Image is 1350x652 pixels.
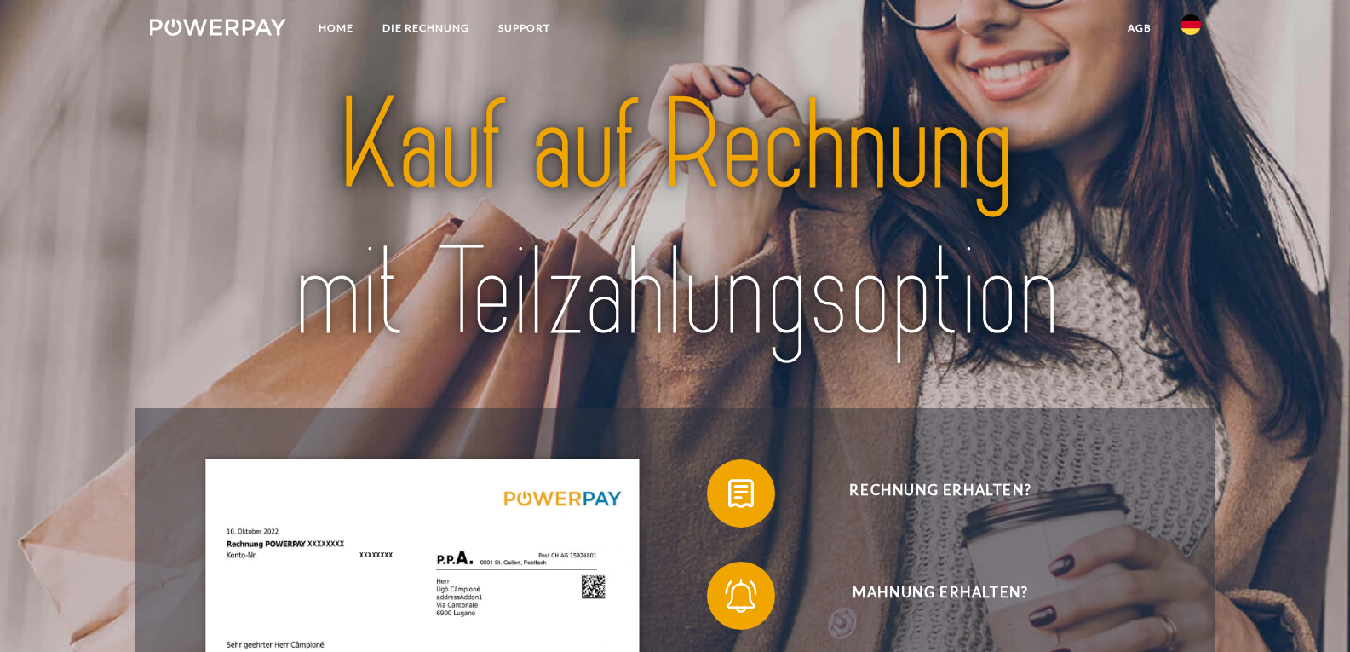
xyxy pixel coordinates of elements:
[707,459,1150,528] button: Rechnung erhalten?
[732,562,1149,630] span: Mahnung erhalten?
[201,66,1148,374] img: title-powerpay_de.svg
[1113,13,1166,43] a: agb
[484,13,565,43] a: SUPPORT
[707,562,1150,630] button: Mahnung erhalten?
[720,472,762,515] img: qb_bill.svg
[720,574,762,617] img: qb_bell.svg
[150,19,287,36] img: logo-powerpay-white.svg
[304,13,368,43] a: Home
[368,13,484,43] a: DIE RECHNUNG
[1181,14,1201,35] img: de
[732,459,1149,528] span: Rechnung erhalten?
